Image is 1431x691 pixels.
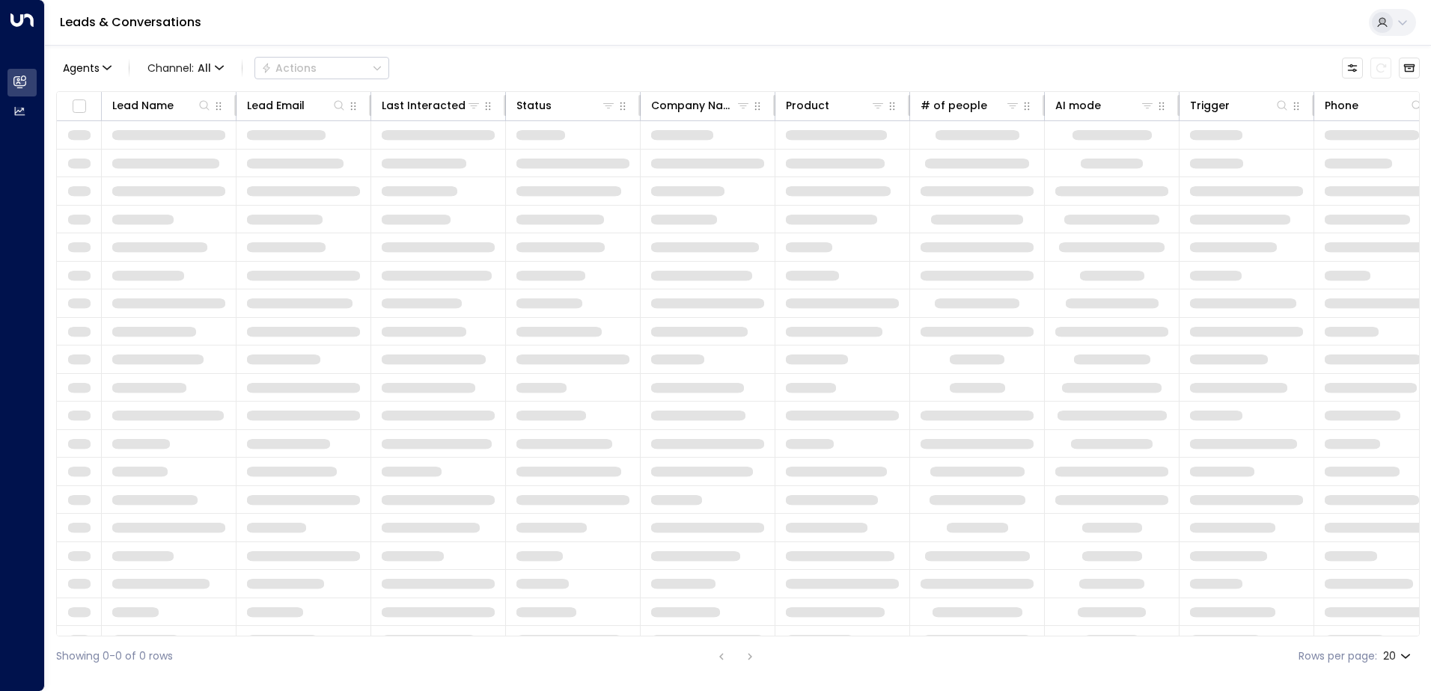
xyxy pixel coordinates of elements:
[60,13,201,31] a: Leads & Conversations
[382,96,466,114] div: Last Interacted
[1325,96,1358,114] div: Phone
[651,96,736,114] div: Company Name
[1325,96,1424,114] div: Phone
[1190,96,1290,114] div: Trigger
[1383,645,1414,667] div: 20
[112,96,212,114] div: Lead Name
[63,63,100,73] span: Agents
[1399,58,1420,79] button: Archived Leads
[247,96,347,114] div: Lead Email
[56,58,117,79] button: Agents
[712,647,760,666] nav: pagination navigation
[921,96,987,114] div: # of people
[254,57,389,79] div: Button group with a nested menu
[651,96,751,114] div: Company Name
[198,62,211,74] span: All
[786,96,885,114] div: Product
[254,57,389,79] button: Actions
[1342,58,1363,79] button: Customize
[247,96,305,114] div: Lead Email
[1370,58,1391,79] span: Refresh
[141,58,230,79] button: Channel:All
[516,96,616,114] div: Status
[1190,96,1230,114] div: Trigger
[786,96,829,114] div: Product
[141,58,230,79] span: Channel:
[1055,96,1101,114] div: AI mode
[382,96,481,114] div: Last Interacted
[1299,648,1377,664] label: Rows per page:
[921,96,1020,114] div: # of people
[516,96,552,114] div: Status
[56,648,173,664] div: Showing 0-0 of 0 rows
[1055,96,1155,114] div: AI mode
[261,61,317,75] div: Actions
[112,96,174,114] div: Lead Name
